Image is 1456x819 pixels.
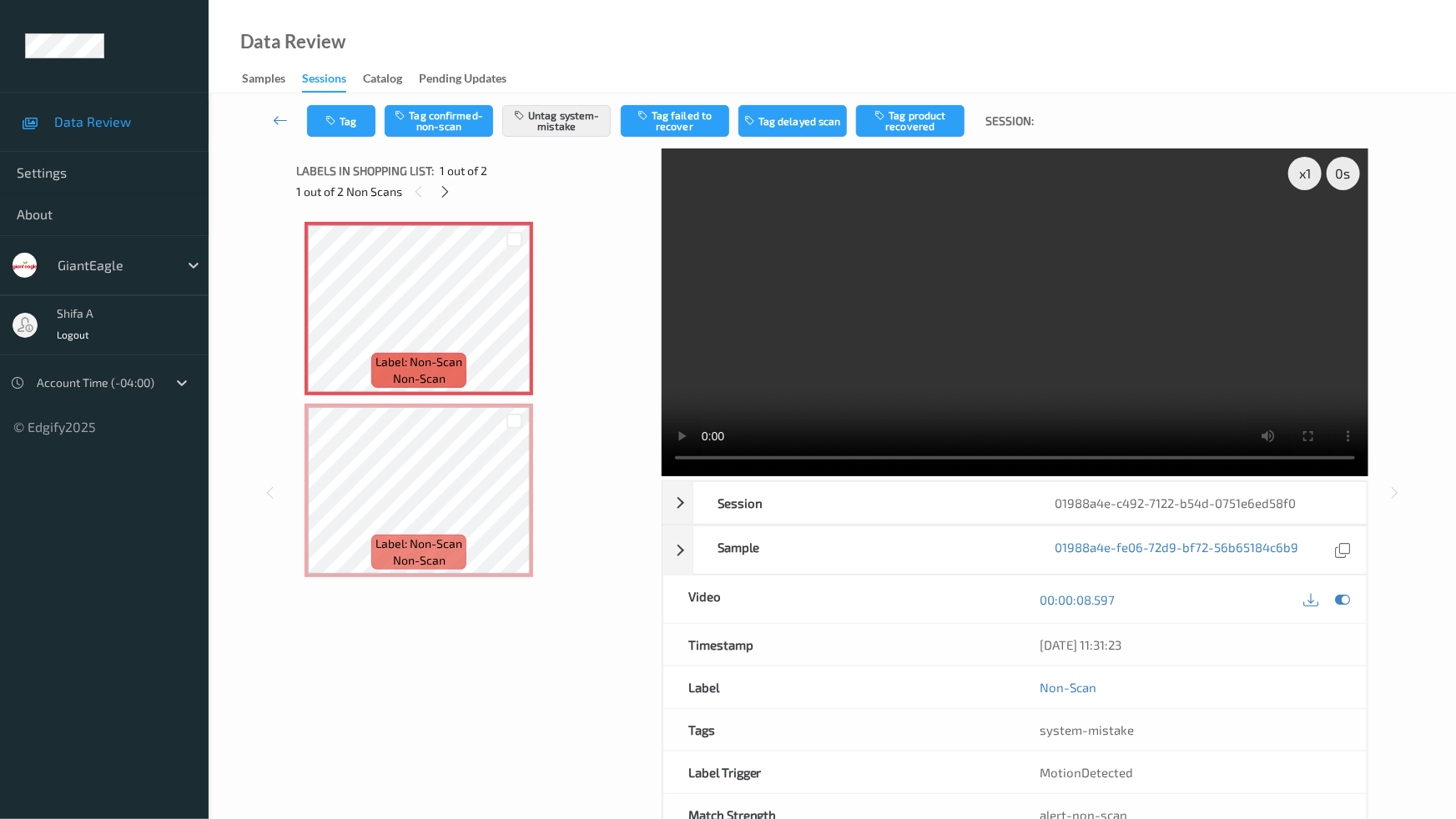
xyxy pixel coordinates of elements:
a: 01988a4e-fe06-72d9-bf72-56b65184c6b9 [1055,539,1298,561]
div: Video [663,575,1015,623]
span: 1 out of 2 [440,163,487,179]
div: [DATE] 11:31:23 [1040,636,1342,653]
span: Labels in shopping list: [296,163,434,179]
div: Session [693,482,1030,524]
div: Label [663,666,1015,708]
div: Session01988a4e-c492-7122-b54d-0751e6ed58f0 [663,481,1368,525]
div: Tags [663,709,1015,751]
a: Pending Updates [419,68,523,91]
span: Session: [985,113,1034,129]
span: system-mistake [1040,722,1134,737]
div: x 1 [1288,157,1322,190]
span: non-scan [393,370,446,387]
div: Sample01988a4e-fe06-72d9-bf72-56b65184c6b9 [663,525,1368,575]
div: 1 out of 2 Non Scans [296,181,650,202]
span: non-scan [393,552,446,569]
button: Tag delayed scan [738,105,847,137]
div: Samples [242,70,285,91]
div: Timestamp [663,624,1015,666]
div: 01988a4e-c492-7122-b54d-0751e6ed58f0 [1030,482,1367,524]
button: Untag system-mistake [502,105,611,137]
div: MotionDetected [1015,751,1367,793]
div: Data Review [240,33,345,50]
button: Tag confirmed-non-scan [385,105,493,137]
div: Sessions [302,70,346,93]
div: Catalog [363,70,402,91]
div: 0 s [1327,157,1360,190]
button: Tag [307,105,375,137]
a: Sessions [302,68,363,93]
a: 00:00:08.597 [1040,591,1115,608]
a: Catalog [363,68,419,91]
button: Tag product recovered [856,105,965,137]
div: Label Trigger [663,751,1015,793]
span: Label: Non-Scan [375,535,462,552]
span: Label: Non-Scan [375,354,462,370]
a: Samples [242,68,302,91]
button: Tag failed to recover [621,105,729,137]
div: Pending Updates [419,70,506,91]
div: Sample [693,526,1030,574]
a: Non-Scan [1040,679,1096,696]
